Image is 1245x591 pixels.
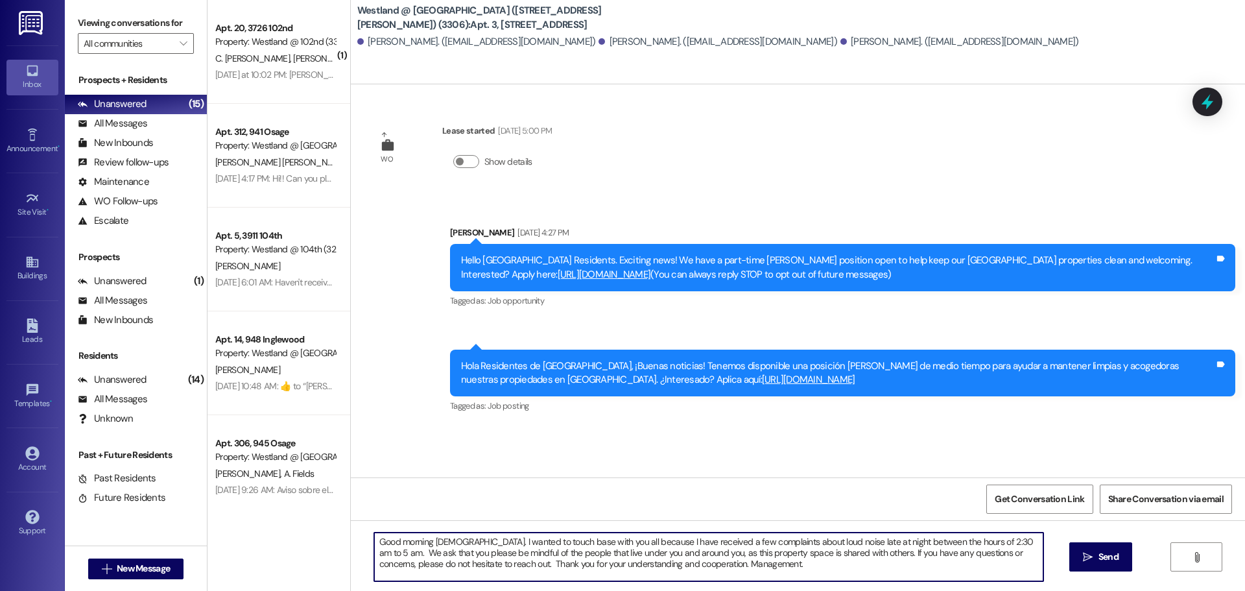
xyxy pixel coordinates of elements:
[514,226,569,239] div: [DATE] 4:27 PM
[215,229,335,243] div: Apt. 5, 3911 104th
[215,69,440,80] div: [DATE] at 10:02 PM: [PERSON_NAME] están dando la novela
[78,274,147,288] div: Unanswered
[461,254,1215,282] div: Hello [GEOGRAPHIC_DATA] Residents. Exciting news! We have a part-time [PERSON_NAME] position open...
[215,468,284,479] span: [PERSON_NAME]
[293,53,358,64] span: [PERSON_NAME]
[78,392,147,406] div: All Messages
[450,226,1235,244] div: [PERSON_NAME]
[215,346,335,360] div: Property: Westland @ [GEOGRAPHIC_DATA] (3272)
[6,506,58,541] a: Support
[488,400,529,411] span: Job posting
[6,379,58,414] a: Templates •
[484,155,532,169] label: Show details
[88,559,184,579] button: New Message
[78,412,133,426] div: Unknown
[357,4,617,32] b: Westland @ [GEOGRAPHIC_DATA] ([STREET_ADDRESS][PERSON_NAME]) (3306): Apt. 3, [STREET_ADDRESS]
[185,94,207,114] div: (15)
[6,60,58,95] a: Inbox
[215,333,335,346] div: Apt. 14, 948 Inglewood
[50,397,52,406] span: •
[215,450,335,464] div: Property: Westland @ [GEOGRAPHIC_DATA] (3291)
[65,448,207,462] div: Past + Future Residents
[58,142,60,151] span: •
[78,195,158,208] div: WO Follow-ups
[1108,492,1224,506] span: Share Conversation via email
[1192,552,1202,562] i: 
[215,156,347,168] span: [PERSON_NAME] [PERSON_NAME]
[442,124,552,142] div: Lease started
[102,564,112,574] i: 
[381,152,393,166] div: WO
[78,117,147,130] div: All Messages
[374,533,1043,581] textarea: Good morning [DEMOGRAPHIC_DATA]. I wanted to touch base with you all because I have received a fe...
[78,294,147,308] div: All Messages
[78,136,153,150] div: New Inbounds
[215,21,335,35] div: Apt. 20, 3726 102nd
[65,349,207,363] div: Residents
[1100,485,1232,514] button: Share Conversation via email
[599,35,837,49] div: [PERSON_NAME]. ([EMAIL_ADDRESS][DOMAIN_NAME])
[215,364,280,376] span: [PERSON_NAME]
[6,251,58,286] a: Buildings
[1083,552,1093,562] i: 
[215,53,293,64] span: C. [PERSON_NAME]
[180,38,187,49] i: 
[215,173,1187,184] div: [DATE] 4:17 PM: Hi!! Can you please talk to the dog owners in 941, the elevator has been smelling...
[191,271,207,291] div: (1)
[1069,542,1132,572] button: Send
[6,187,58,223] a: Site Visit •
[995,492,1084,506] span: Get Conversation Link
[986,485,1093,514] button: Get Conversation Link
[78,472,156,485] div: Past Residents
[558,268,651,281] a: [URL][DOMAIN_NAME]
[215,260,280,272] span: [PERSON_NAME]
[450,291,1235,310] div: Tagged as:
[1098,550,1119,564] span: Send
[450,396,1235,415] div: Tagged as:
[78,13,194,33] label: Viewing conversations for
[117,562,170,575] span: New Message
[19,11,45,35] img: ResiDesk Logo
[78,373,147,387] div: Unanswered
[78,97,147,111] div: Unanswered
[78,175,149,189] div: Maintenance
[65,73,207,87] div: Prospects + Residents
[185,370,207,390] div: (14)
[6,315,58,350] a: Leads
[65,250,207,264] div: Prospects
[215,139,335,152] div: Property: Westland @ [GEOGRAPHIC_DATA] (3291)
[840,35,1079,49] div: [PERSON_NAME]. ([EMAIL_ADDRESS][DOMAIN_NAME])
[84,33,173,54] input: All communities
[461,359,1215,387] div: Hola Residentes de [GEOGRAPHIC_DATA], ¡Buenas noticias! Tenemos disponible una posición [PERSON_N...
[47,206,49,215] span: •
[762,373,855,386] a: [URL][DOMAIN_NAME]
[78,491,165,505] div: Future Residents
[215,437,335,450] div: Apt. 306, 945 Osage
[215,125,335,139] div: Apt. 312, 941 Osage
[488,295,544,306] span: Job opportunity
[357,35,596,49] div: [PERSON_NAME]. ([EMAIL_ADDRESS][DOMAIN_NAME])
[215,276,600,288] div: [DATE] 6:01 AM: Haven't received any emails about it , can you let me know when supervisor has se...
[215,35,335,49] div: Property: Westland @ 102nd (3307)
[215,243,335,256] div: Property: Westland @ 104th (3296)
[495,124,552,138] div: [DATE] 5:00 PM
[215,380,788,392] div: [DATE] 10:48 AM: ​👍​ to “ [PERSON_NAME] (Westland @ [GEOGRAPHIC_DATA] (3272)): I am still waiting...
[78,214,128,228] div: Escalate
[283,468,314,479] span: A. Fields
[6,442,58,477] a: Account
[78,313,153,327] div: New Inbounds
[78,156,169,169] div: Review follow-ups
